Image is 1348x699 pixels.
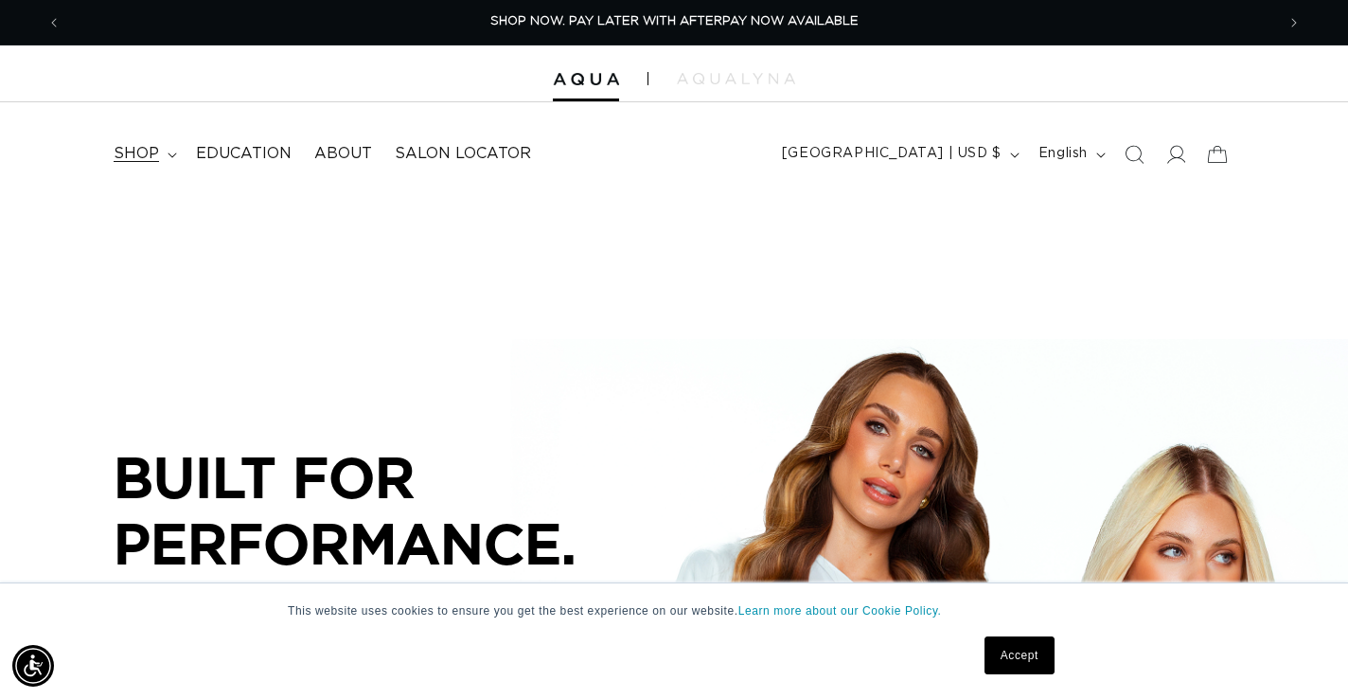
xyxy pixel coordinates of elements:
[1113,134,1155,175] summary: Search
[1027,136,1113,172] button: English
[314,144,372,164] span: About
[12,645,54,687] div: Accessibility Menu
[490,15,859,27] span: SHOP NOW. PAY LATER WITH AFTERPAY NOW AVAILABLE
[303,133,383,175] a: About
[185,133,303,175] a: Education
[771,136,1027,172] button: [GEOGRAPHIC_DATA] | USD $
[395,144,531,164] span: Salon Locator
[33,5,75,41] button: Previous announcement
[677,73,795,84] img: aqualyna.com
[553,73,619,86] img: Aqua Hair Extensions
[782,144,1002,164] span: [GEOGRAPHIC_DATA] | USD $
[984,636,1055,674] a: Accept
[288,602,1060,619] p: This website uses cookies to ensure you get the best experience on our website.
[383,133,542,175] a: Salon Locator
[114,144,159,164] span: shop
[1273,5,1315,41] button: Next announcement
[1038,144,1088,164] span: English
[738,604,942,618] a: Learn more about our Cookie Policy.
[102,133,185,175] summary: shop
[196,144,292,164] span: Education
